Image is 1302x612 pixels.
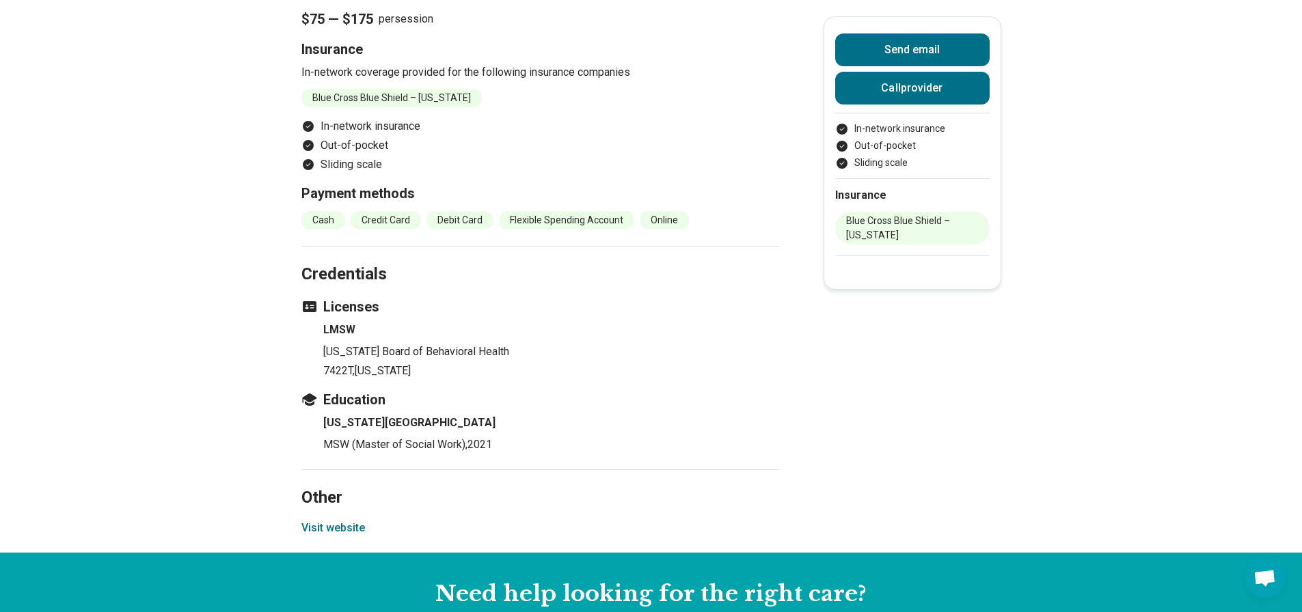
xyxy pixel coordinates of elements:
h4: [US_STATE][GEOGRAPHIC_DATA] [323,415,780,431]
h2: Credentials [301,230,780,286]
li: Credit Card [351,211,421,229]
h4: LMSW [323,322,780,338]
p: per session [301,10,780,29]
div: Open chat [1245,557,1286,598]
p: MSW (Master of Social Work) , 2021 [323,436,780,453]
h2: Insurance [835,187,990,204]
ul: Payment options [301,118,780,173]
span: $75 — $175 [301,10,373,29]
h2: Need help looking for the right care? [11,580,1291,609]
h2: Other [301,454,780,510]
li: In-network insurance [301,118,780,135]
button: Visit website [301,520,365,536]
h3: Insurance [301,40,780,59]
p: [US_STATE] Board of Behavioral Health [323,344,780,360]
h3: Payment methods [301,184,780,203]
li: Debit Card [426,211,493,229]
li: Out-of-pocket [301,137,780,154]
li: Flexible Spending Account [499,211,634,229]
p: In-network coverage provided for the following insurance companies [301,64,780,81]
ul: Payment options [835,122,990,170]
span: , [US_STATE] [353,364,411,377]
button: Send email [835,33,990,66]
li: Cash [301,211,345,229]
p: 7422T [323,363,780,379]
li: Sliding scale [835,156,990,170]
li: Online [640,211,689,229]
h3: Licenses [301,297,780,316]
button: Callprovider [835,72,990,105]
li: Out-of-pocket [835,139,990,153]
li: Blue Cross Blue Shield – [US_STATE] [301,89,482,107]
li: Blue Cross Blue Shield – [US_STATE] [835,212,990,245]
h3: Education [301,390,780,409]
li: Sliding scale [301,156,780,173]
li: In-network insurance [835,122,990,136]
